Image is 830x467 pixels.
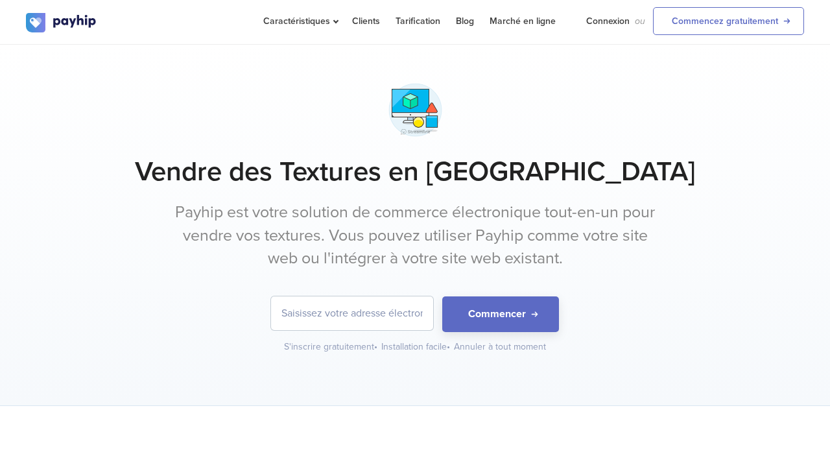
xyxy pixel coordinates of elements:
img: 3-d-modelling-kd8zrslvaqhb9dwtmvsj2m.png [383,77,448,143]
img: logo.svg [26,13,97,32]
button: Commencer [442,296,559,332]
h1: Vendre des Textures en [GEOGRAPHIC_DATA] [26,156,804,188]
a: Commencez gratuitement [653,7,804,35]
div: Installation facile [381,341,451,353]
div: Annuler à tout moment [454,341,546,353]
span: • [447,341,450,352]
div: S'inscrire gratuitement [284,341,379,353]
p: Payhip est votre solution de commerce électronique tout-en-un pour vendre vos textures. Vous pouv... [172,201,658,270]
span: Caractéristiques [263,16,337,27]
input: Saisissez votre adresse électronique [271,296,433,330]
span: • [374,341,377,352]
